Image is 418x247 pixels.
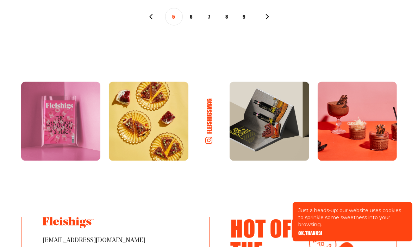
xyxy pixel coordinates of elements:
[109,82,188,161] img: Instagram Photo 2
[318,82,397,161] img: Instagram Photo 4
[200,8,218,26] button: 7
[218,8,236,26] button: 8
[21,82,100,161] img: Instagram Photo 1
[298,207,407,228] p: Just a heads-up: our website uses cookies to sprinkle some sweetness into your browsing.
[165,8,183,26] button: 5
[298,231,322,236] button: OK, THANKS!
[183,8,200,26] button: 6
[236,8,253,26] button: 9
[205,99,213,134] h6: fleishigsmag
[230,82,309,161] img: Instagram Photo 3
[43,237,188,245] span: [EMAIL_ADDRESS][DOMAIN_NAME]
[197,90,222,152] a: fleishigsmag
